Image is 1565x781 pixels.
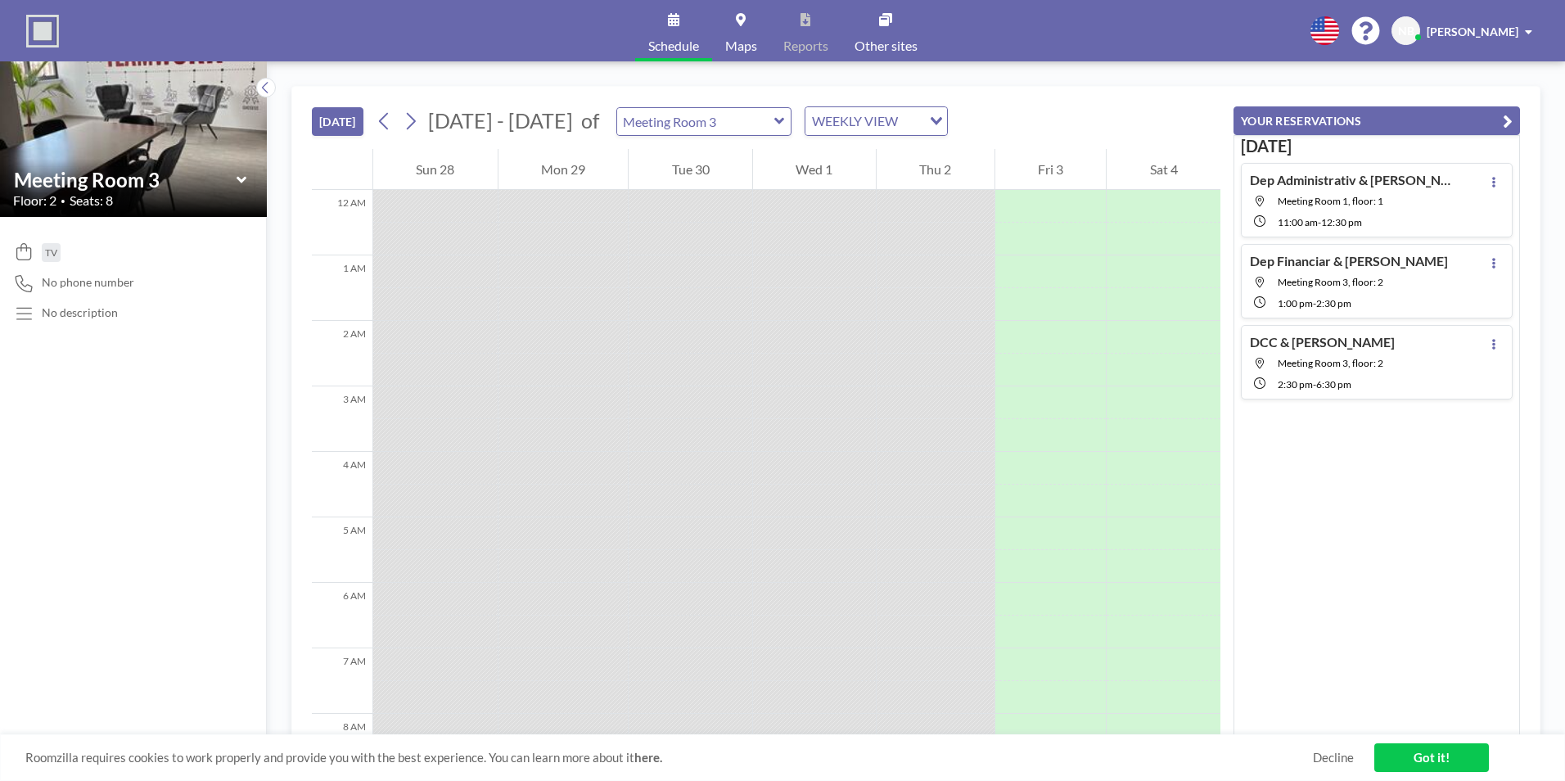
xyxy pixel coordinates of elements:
[70,192,113,209] span: Seats: 8
[1278,357,1383,369] span: Meeting Room 3, floor: 2
[1278,276,1383,288] span: Meeting Room 3, floor: 2
[312,452,372,517] div: 4 AM
[1278,216,1318,228] span: 11:00 AM
[1241,136,1513,156] h3: [DATE]
[1234,106,1520,135] button: YOUR RESERVATIONS
[312,517,372,583] div: 5 AM
[42,275,134,290] span: No phone number
[312,583,372,648] div: 6 AM
[312,321,372,386] div: 2 AM
[312,190,372,255] div: 12 AM
[312,107,363,136] button: [DATE]
[312,648,372,714] div: 7 AM
[995,149,1107,190] div: Fri 3
[725,39,757,52] span: Maps
[1313,297,1316,309] span: -
[877,149,994,190] div: Thu 2
[903,111,920,132] input: Search for option
[809,111,901,132] span: WEEKLY VIEW
[1316,297,1351,309] span: 2:30 PM
[1250,334,1395,350] h4: DCC & [PERSON_NAME]
[1318,216,1321,228] span: -
[498,149,629,190] div: Mon 29
[1250,253,1448,269] h4: Dep Financiar & [PERSON_NAME]
[25,750,1313,765] span: Roomzilla requires cookies to work properly and provide you with the best experience. You can lea...
[1250,172,1455,188] h4: Dep Administrativ & [PERSON_NAME]
[648,39,699,52] span: Schedule
[373,149,498,190] div: Sun 28
[312,255,372,321] div: 1 AM
[581,108,599,133] span: of
[634,750,662,765] a: here.
[42,305,118,320] div: No description
[13,192,56,209] span: Floor: 2
[1398,24,1414,38] span: NB
[312,714,372,779] div: 8 AM
[1313,750,1354,765] a: Decline
[1316,378,1351,390] span: 6:30 PM
[617,108,774,135] input: Meeting Room 3
[312,386,372,452] div: 3 AM
[753,149,876,190] div: Wed 1
[61,196,65,206] span: •
[1321,216,1362,228] span: 12:30 PM
[1278,378,1313,390] span: 2:30 PM
[1278,195,1383,207] span: Meeting Room 1, floor: 1
[45,246,57,259] span: TV
[1313,378,1316,390] span: -
[1278,297,1313,309] span: 1:00 PM
[629,149,752,190] div: Tue 30
[428,108,573,133] span: [DATE] - [DATE]
[805,107,947,135] div: Search for option
[1427,25,1518,38] span: [PERSON_NAME]
[14,168,237,192] input: Meeting Room 3
[26,15,59,47] img: organization-logo
[783,39,828,52] span: Reports
[1107,149,1220,190] div: Sat 4
[1374,743,1489,772] a: Got it!
[855,39,918,52] span: Other sites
